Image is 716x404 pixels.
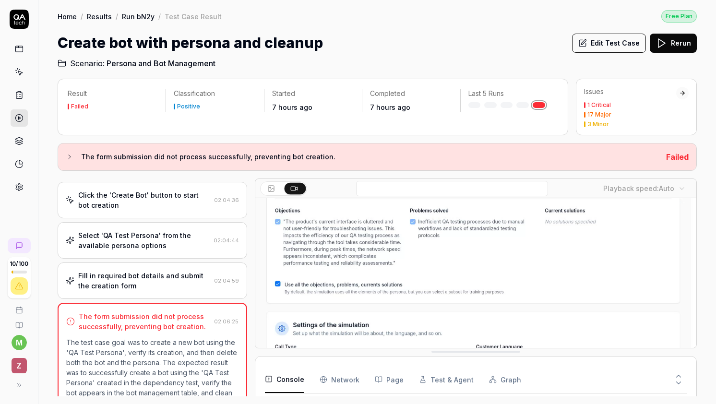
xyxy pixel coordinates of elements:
button: The form submission did not process successfully, preventing bot creation. [66,151,658,163]
div: / [81,12,83,21]
time: 7 hours ago [370,103,410,111]
a: New conversation [8,238,31,253]
p: Last 5 Runs [468,89,550,98]
p: Started [272,89,354,98]
span: 10 / 100 [10,261,28,267]
a: Documentation [4,314,34,329]
time: 02:06:25 [214,318,239,325]
div: / [158,12,161,21]
button: Console [265,366,304,393]
button: m [12,335,27,350]
a: Results [87,12,112,21]
div: Select 'QA Test Persona' from the available persona options [78,230,210,250]
button: Rerun [650,34,697,53]
div: Failed [71,104,88,109]
div: / [116,12,118,21]
a: Scenario:Persona and Bot Management [58,58,215,69]
button: Z [4,350,34,375]
div: Issues [584,87,676,96]
a: Book a call with us [4,298,34,314]
p: Result [68,89,158,98]
a: Run bN2y [122,12,155,21]
button: Test & Agent [419,366,474,393]
div: Positive [177,104,200,109]
div: Playback speed: [603,183,674,193]
div: 3 Minor [587,121,609,127]
time: 02:04:44 [214,237,239,244]
span: Scenario: [68,58,105,69]
p: Completed [370,89,452,98]
button: Free Plan [661,10,697,23]
div: 17 Major [587,112,611,118]
button: Network [320,366,359,393]
div: 1 Critical [587,102,611,108]
time: 02:04:36 [214,197,239,203]
div: The form submission did not process successfully, preventing bot creation. [79,311,210,332]
time: 7 hours ago [272,103,312,111]
h1: Create bot with persona and cleanup [58,32,323,54]
h3: The form submission did not process successfully, preventing bot creation. [81,151,658,163]
button: Graph [489,366,521,393]
p: Classification [174,89,256,98]
div: Test Case Result [165,12,222,21]
span: Failed [666,152,689,162]
span: Persona and Bot Management [107,58,215,69]
button: Edit Test Case [572,34,646,53]
time: 02:04:59 [214,277,239,284]
div: Click the 'Create Bot' button to start bot creation [78,190,210,210]
span: Z [12,358,27,373]
div: Fill in required bot details and submit the creation form [78,271,210,291]
a: Home [58,12,77,21]
button: Page [375,366,404,393]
